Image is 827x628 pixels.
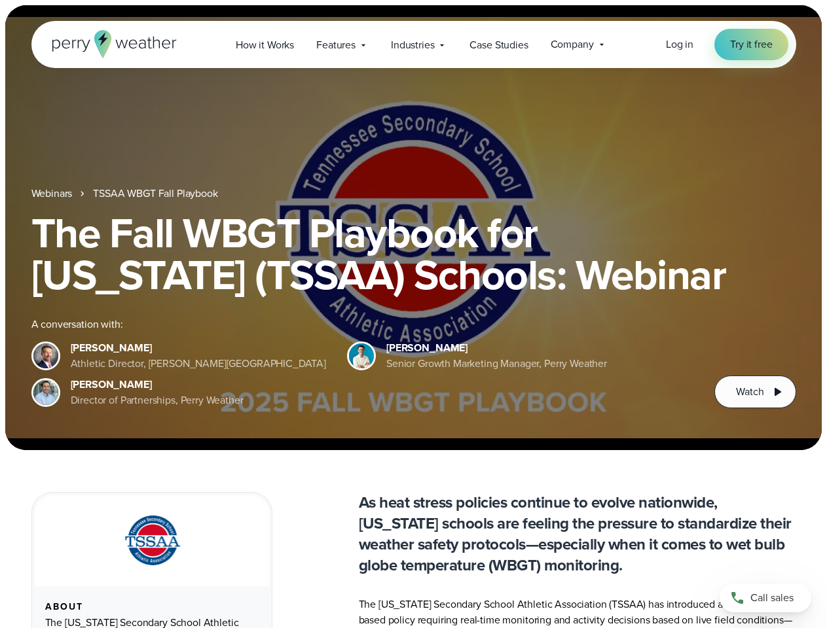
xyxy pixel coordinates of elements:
[720,584,811,612] a: Call sales
[386,356,607,372] div: Senior Growth Marketing Manager, Perry Weather
[714,29,788,60] a: Try it free
[349,343,374,368] img: Spencer Patton, Perry Weather
[736,384,763,400] span: Watch
[386,340,607,356] div: [PERSON_NAME]
[71,377,244,392] div: [PERSON_NAME]
[225,31,305,58] a: How it Works
[31,212,796,296] h1: The Fall WBGT Playbook for [US_STATE] (TSSAA) Schools: Webinar
[45,602,259,612] div: About
[108,511,196,570] img: TSSAA-Tennessee-Secondary-School-Athletic-Association.svg
[750,590,794,606] span: Call sales
[33,380,58,405] img: Jeff Wood
[666,37,693,52] a: Log in
[71,392,244,408] div: Director of Partnerships, Perry Weather
[458,31,539,58] a: Case Studies
[391,37,434,53] span: Industries
[714,375,796,408] button: Watch
[31,186,796,201] nav: Breadcrumb
[316,37,356,53] span: Features
[551,37,594,52] span: Company
[469,37,528,53] span: Case Studies
[33,343,58,368] img: Brian Wyatt
[31,186,73,201] a: Webinars
[93,186,217,201] a: TSSAA WBGT Fall Playbook
[730,37,772,52] span: Try it free
[71,340,327,356] div: [PERSON_NAME]
[71,356,327,372] div: Athletic Director, [PERSON_NAME][GEOGRAPHIC_DATA]
[236,37,294,53] span: How it Works
[31,317,694,332] div: A conversation with:
[359,492,796,576] p: As heat stress policies continue to evolve nationwide, [US_STATE] schools are feeling the pressur...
